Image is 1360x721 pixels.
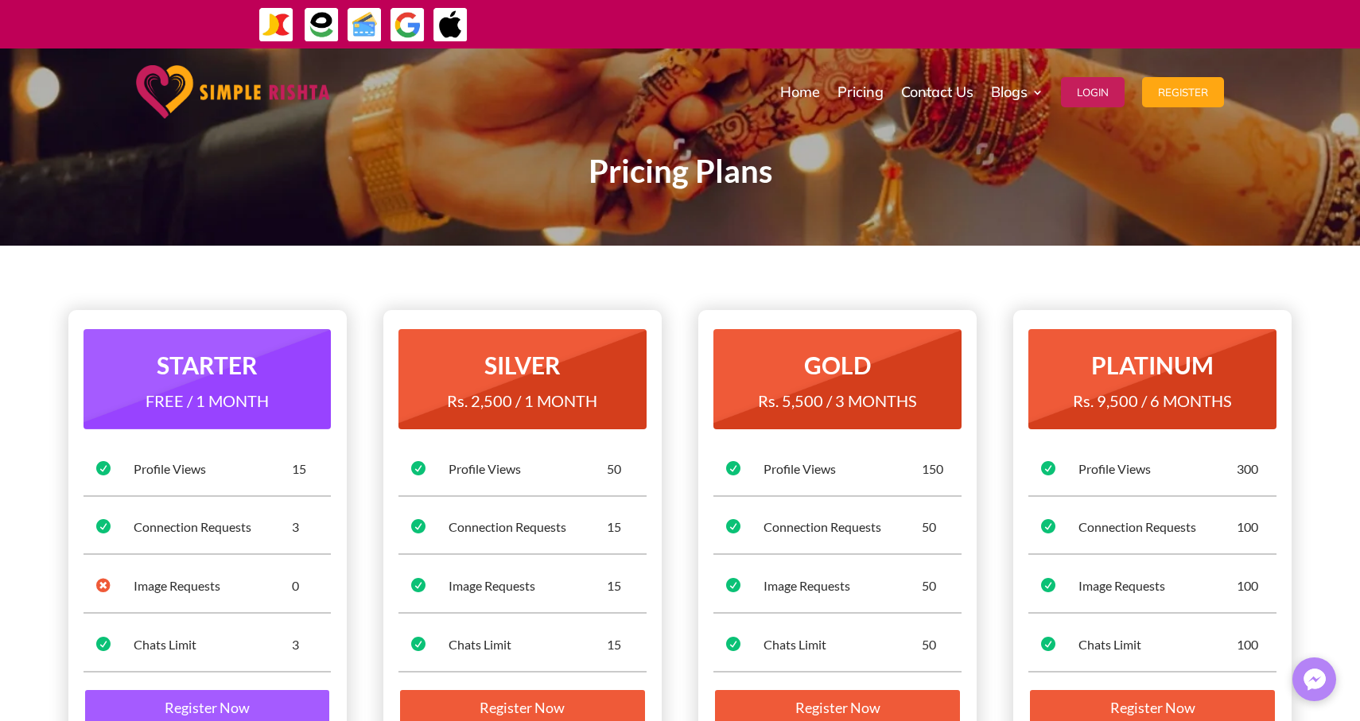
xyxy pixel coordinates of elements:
[837,52,884,132] a: Pricing
[1041,519,1055,533] span: 
[449,518,607,536] div: Connection Requests
[96,461,111,475] span: 
[1091,351,1214,379] strong: PLATINUM
[347,7,383,43] img: Credit Cards
[411,461,425,475] span: 
[449,577,607,595] div: Image Requests
[134,577,292,595] div: Image Requests
[411,578,425,592] span: 
[146,391,269,410] span: FREE / 1 MONTH
[1041,578,1055,592] span: 
[134,460,292,478] div: Profile Views
[96,519,111,533] span: 
[726,637,740,651] span: 
[726,461,740,475] span: 
[411,637,425,651] span: 
[134,636,292,653] div: Chats Limit
[134,518,292,536] div: Connection Requests
[1061,77,1125,107] button: Login
[901,52,973,132] a: Contact Us
[758,391,917,410] span: Rs. 5,500 / 3 MONTHS
[780,52,820,132] a: Home
[1078,518,1237,536] div: Connection Requests
[764,518,922,536] div: Connection Requests
[447,391,597,410] span: Rs. 2,500 / 1 MONTH
[157,351,258,379] strong: STARTER
[726,519,740,533] span: 
[258,7,294,43] img: JazzCash-icon
[411,519,425,533] span: 
[804,351,871,379] strong: GOLD
[251,162,1109,181] p: Pricing Plans
[1078,460,1237,478] div: Profile Views
[1299,664,1331,696] img: Messenger
[726,578,740,592] span: 
[1041,637,1055,651] span: 
[1078,577,1237,595] div: Image Requests
[1142,52,1224,132] a: Register
[764,577,922,595] div: Image Requests
[1041,461,1055,475] span: 
[449,636,607,653] div: Chats Limit
[991,52,1043,132] a: Blogs
[96,637,111,651] span: 
[96,578,111,592] span: 
[390,7,425,43] img: GooglePay-icon
[484,351,561,379] strong: SILVER
[764,460,922,478] div: Profile Views
[433,7,468,43] img: ApplePay-icon
[1061,52,1125,132] a: Login
[304,7,340,43] img: EasyPaisa-icon
[764,636,922,653] div: Chats Limit
[449,460,607,478] div: Profile Views
[1073,391,1232,410] span: Rs. 9,500 / 6 MONTHS
[1142,77,1224,107] button: Register
[1078,636,1237,653] div: Chats Limit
